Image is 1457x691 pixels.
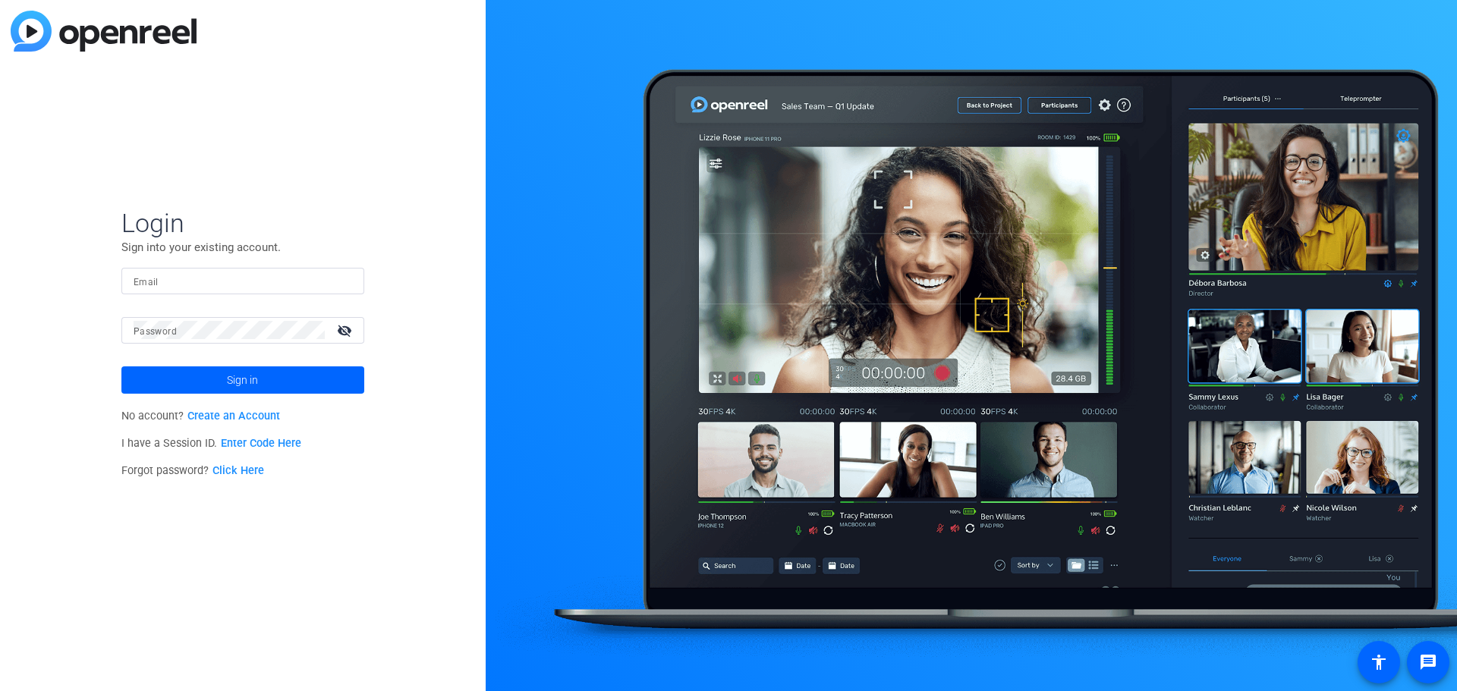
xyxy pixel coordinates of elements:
img: blue-gradient.svg [11,11,197,52]
p: Sign into your existing account. [121,239,364,256]
input: Enter Email Address [134,272,352,290]
button: Sign in [121,366,364,394]
span: Forgot password? [121,464,264,477]
span: Login [121,207,364,239]
mat-icon: accessibility [1370,653,1388,671]
mat-label: Password [134,326,177,337]
a: Create an Account [187,410,280,422]
a: Click Here [212,464,264,477]
mat-icon: visibility_off [328,319,364,341]
a: Enter Code Here [221,437,301,450]
mat-icon: message [1419,653,1437,671]
span: Sign in [227,361,258,399]
span: I have a Session ID. [121,437,301,450]
span: No account? [121,410,280,422]
mat-label: Email [134,277,159,287]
